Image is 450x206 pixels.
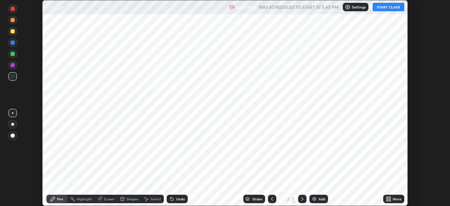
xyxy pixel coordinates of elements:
div: Eraser [104,197,115,201]
div: Slides [252,197,262,201]
p: Settings [352,5,366,9]
div: Select [150,197,161,201]
div: / [288,197,290,201]
p: Evolution [46,4,64,10]
h5: WAS SCHEDULED TO START AT 5:40 PM [259,4,339,10]
div: 1 [291,196,295,202]
div: 1 [279,197,286,201]
img: recording.375f2c34.svg [229,4,235,10]
button: START CLASS [373,3,404,11]
img: add-slide-button [311,196,317,202]
div: More [393,197,401,201]
p: Recording [236,5,256,10]
div: Pen [57,197,63,201]
div: Add [319,197,325,201]
div: Highlight [77,197,92,201]
div: Undo [176,197,185,201]
img: class-settings-icons [345,4,351,10]
div: Shapes [127,197,139,201]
